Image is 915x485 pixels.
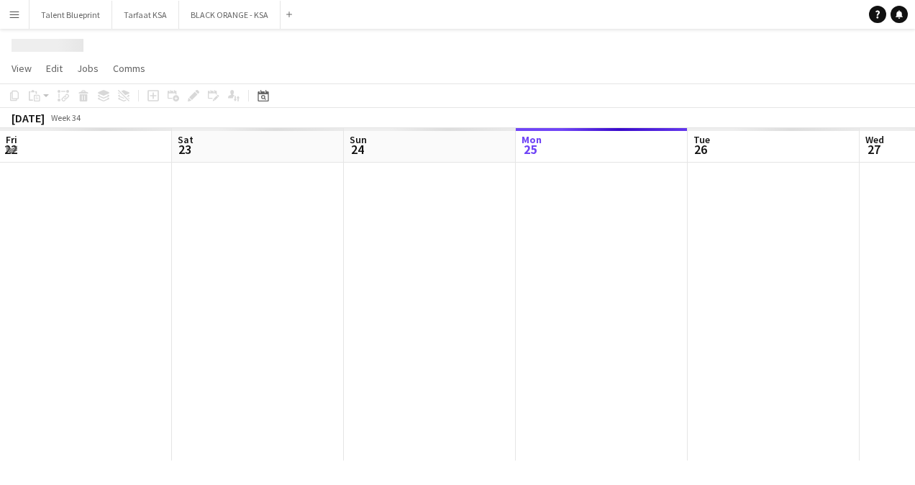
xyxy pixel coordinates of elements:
span: Week 34 [47,112,83,123]
span: View [12,62,32,75]
button: Tarfaat KSA [112,1,179,29]
span: Sun [350,133,367,146]
span: Tue [693,133,710,146]
span: 27 [863,141,884,158]
span: Jobs [77,62,99,75]
span: Sat [178,133,194,146]
span: Comms [113,62,145,75]
button: Talent Blueprint [29,1,112,29]
span: Wed [865,133,884,146]
span: Fri [6,133,17,146]
span: 25 [519,141,542,158]
span: 22 [4,141,17,158]
span: Edit [46,62,63,75]
a: Comms [107,59,151,78]
div: [DATE] [12,111,45,125]
button: BLACK ORANGE - KSA [179,1,281,29]
span: 23 [176,141,194,158]
a: Edit [40,59,68,78]
span: Mon [522,133,542,146]
span: 24 [347,141,367,158]
a: View [6,59,37,78]
span: 26 [691,141,710,158]
a: Jobs [71,59,104,78]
